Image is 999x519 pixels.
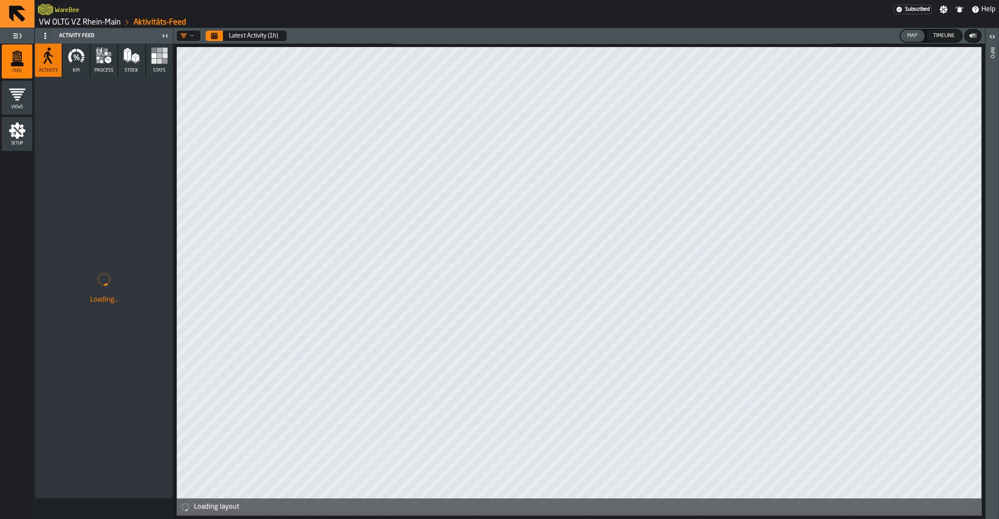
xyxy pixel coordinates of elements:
[180,32,194,39] div: DropdownMenuValue-
[905,6,930,13] span: Subscribed
[73,68,80,73] span: KPI
[206,31,287,41] div: Select date range
[936,5,951,14] label: button-toggle-Settings
[224,27,283,44] button: Select date range
[904,33,921,39] div: Map
[2,69,32,73] span: Feed
[39,18,121,27] a: link-to-/wh/i/44979e6c-6f66-405e-9874-c1e29f02a54a/simulations
[38,2,53,17] a: logo-header
[2,30,32,42] label: button-toggle-Toggle Full Menu
[926,30,962,42] button: button-Timeline
[968,4,999,15] label: button-toggle-Help
[177,31,200,41] div: DropdownMenuValue-
[39,68,58,73] span: Activity
[2,81,32,115] li: menu Views
[989,45,995,517] div: Info
[893,5,932,14] div: Menu Subscription
[55,5,79,14] h2: Sub Title
[125,68,138,73] span: Stock
[2,117,32,151] li: menu Setup
[2,44,32,79] li: menu Feed
[177,498,981,516] div: alert-Loading layout
[2,141,32,146] span: Setup
[986,30,998,45] label: button-toggle-Open
[981,4,996,15] span: Help
[965,30,980,42] button: button-
[194,502,978,512] div: Loading layout
[38,17,517,28] nav: Breadcrumb
[930,33,958,39] div: Timeline
[153,68,165,73] span: Stats
[900,30,924,42] button: button-Map
[985,28,999,519] header: Info
[229,32,278,39] div: Latest Activity (1h)
[159,31,171,41] label: button-toggle-Close me
[37,29,159,43] div: Activity Feed
[952,5,967,14] label: button-toggle-Notifications
[94,68,113,73] span: process
[134,18,186,27] a: link-to-/wh/i/44979e6c-6f66-405e-9874-c1e29f02a54a/feed/cb2375cd-a213-45f6-a9a8-871f1953d9f6
[893,5,932,14] a: link-to-/wh/i/44979e6c-6f66-405e-9874-c1e29f02a54a/settings/billing
[2,105,32,110] span: Views
[206,31,223,41] button: Select date range Select date range
[42,295,166,305] div: Loading...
